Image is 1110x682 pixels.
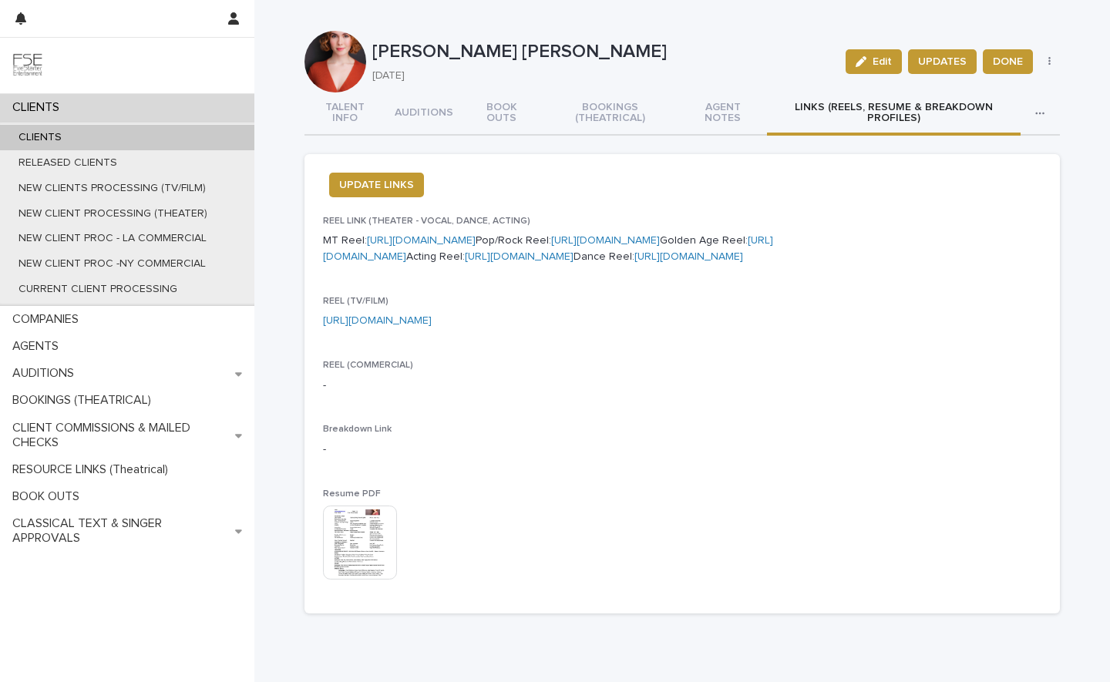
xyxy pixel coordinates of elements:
[12,50,43,81] img: 9JgRvJ3ETPGCJDhvPVA5
[304,92,385,136] button: TALENT INFO
[329,173,424,197] button: UPDATE LINKS
[323,315,432,326] a: [URL][DOMAIN_NAME]
[6,489,92,504] p: BOOK OUTS
[6,232,219,245] p: NEW CLIENT PROC - LA COMMERCIAL
[6,516,235,546] p: CLASSICAL TEXT & SINGER APPROVALS
[846,49,902,74] button: Edit
[6,207,220,220] p: NEW CLIENT PROCESSING (THEATER)
[767,92,1021,136] button: LINKS (REELS, RESUME & BREAKDOWN PROFILES)
[372,69,827,82] p: [DATE]
[6,182,218,195] p: NEW CLIENTS PROCESSING (TV/FILM)
[993,54,1023,69] span: DONE
[634,251,743,262] a: [URL][DOMAIN_NAME]
[6,100,72,115] p: CLIENTS
[323,442,1041,458] p: -
[6,156,129,170] p: RELEASED CLIENTS
[323,233,862,265] p: MT Reel: Pop/Rock Reel: Golden Age Reel: Acting Reel: Dance Reel:
[983,49,1033,74] button: DONE
[323,297,388,306] span: REEL (TV/FILM)
[339,177,414,193] span: UPDATE LINKS
[540,92,679,136] button: BOOKINGS (THEATRICAL)
[679,92,767,136] button: AGENT NOTES
[918,54,967,69] span: UPDATES
[6,393,163,408] p: BOOKINGS (THEATRICAL)
[323,489,381,499] span: Resume PDF
[6,366,86,381] p: AUDITIONS
[6,421,235,450] p: CLIENT COMMISSIONS & MAILED CHECKS
[367,235,476,246] a: [URL][DOMAIN_NAME]
[465,251,573,262] a: [URL][DOMAIN_NAME]
[6,257,218,270] p: NEW CLIENT PROC -NY COMMERCIAL
[551,235,660,246] a: [URL][DOMAIN_NAME]
[6,283,190,296] p: CURRENT CLIENT PROCESSING
[323,361,413,370] span: REEL (COMMERCIAL)
[908,49,977,74] button: UPDATES
[323,425,392,434] span: Breakdown Link
[372,41,833,63] p: [PERSON_NAME] [PERSON_NAME]
[873,56,892,67] span: Edit
[323,217,530,226] span: REEL LINK (THEATER - VOCAL, DANCE, ACTING)
[323,378,1041,394] p: -
[6,462,180,477] p: RESOURCE LINKS (Theatrical)
[385,92,462,136] button: AUDITIONS
[462,92,540,136] button: BOOK OUTS
[6,131,74,144] p: CLIENTS
[6,339,71,354] p: AGENTS
[6,312,91,327] p: COMPANIES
